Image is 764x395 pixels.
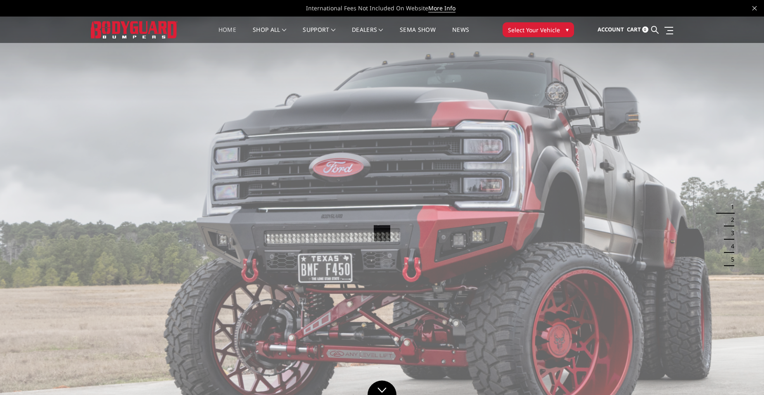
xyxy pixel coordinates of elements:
span: Account [598,26,624,33]
span: Select Your Vehicle [508,26,560,34]
button: 3 of 5 [726,227,734,240]
button: 4 of 5 [726,240,734,253]
button: Select Your Vehicle [503,22,574,37]
span: 0 [642,26,648,33]
a: News [452,27,469,43]
button: 2 of 5 [726,214,734,227]
a: Account [598,19,624,41]
button: 5 of 5 [726,253,734,266]
a: More Info [428,4,456,12]
a: Support [303,27,335,43]
img: BODYGUARD BUMPERS [91,21,178,38]
a: SEMA Show [400,27,436,43]
a: Home [218,27,236,43]
button: 1 of 5 [726,200,734,214]
a: Cart 0 [627,19,648,41]
a: Click to Down [368,381,396,395]
span: ▾ [566,25,569,34]
a: Dealers [352,27,383,43]
a: shop all [253,27,286,43]
span: Cart [627,26,641,33]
